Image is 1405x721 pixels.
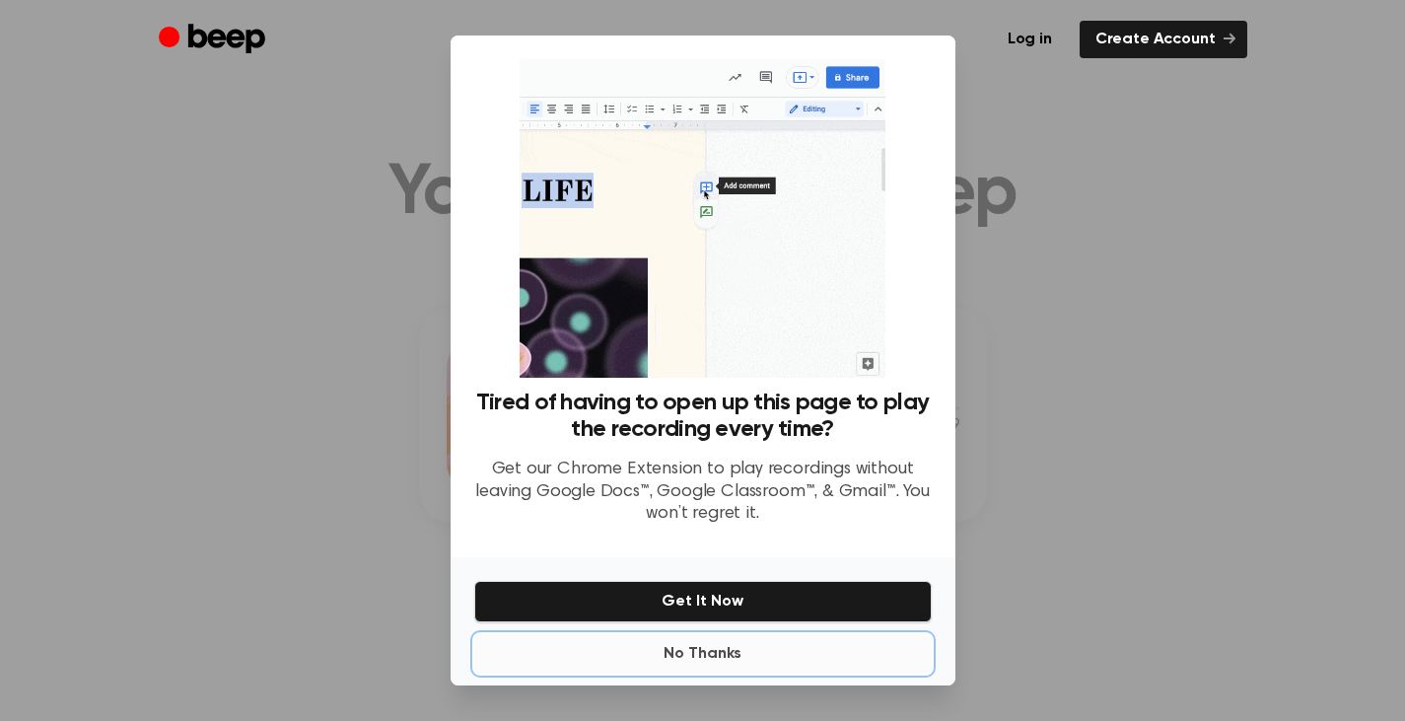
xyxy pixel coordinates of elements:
[159,21,270,59] a: Beep
[992,21,1068,58] a: Log in
[520,59,885,378] img: Beep extension in action
[1080,21,1247,58] a: Create Account
[474,581,932,622] button: Get It Now
[474,459,932,526] p: Get our Chrome Extension to play recordings without leaving Google Docs™, Google Classroom™, & Gm...
[474,634,932,674] button: No Thanks
[474,390,932,443] h3: Tired of having to open up this page to play the recording every time?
